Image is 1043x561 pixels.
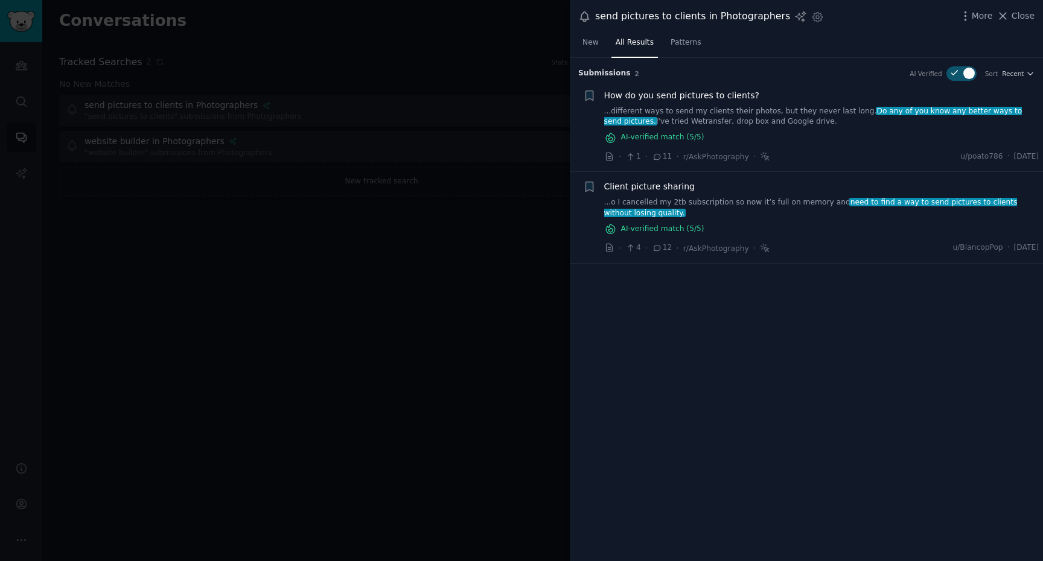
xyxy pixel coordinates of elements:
div: send pictures to clients in Photographers [595,9,790,24]
span: · [753,242,756,255]
span: 11 [652,151,672,162]
span: · [753,150,756,163]
button: Recent [1002,69,1035,78]
span: · [645,150,648,163]
button: More [959,10,993,22]
span: r/AskPhotography [683,244,749,253]
span: u/poato786 [960,151,1003,162]
div: Sort [985,69,998,78]
span: u/BlancopPop [952,242,1003,253]
span: need to find a way to send pictures to clients without losing quality. [604,198,1018,217]
span: r/AskPhotography [683,153,749,161]
span: · [645,242,648,255]
span: Recent [1002,69,1024,78]
span: 4 [625,242,640,253]
span: AI-verified match ( 5 /5) [621,224,704,235]
span: · [1007,151,1010,162]
span: All Results [616,37,654,48]
a: How do you send pictures to clients? [604,89,760,102]
span: · [619,150,621,163]
span: · [619,242,621,255]
span: · [1007,242,1010,253]
span: More [972,10,993,22]
a: ...different ways to send my clients their photos, but they never last long.Do any of you know an... [604,106,1039,127]
a: New [578,33,603,58]
span: 2 [635,70,639,77]
span: · [676,242,678,255]
button: Close [997,10,1035,22]
span: Submission s [578,68,631,79]
a: Client picture sharing [604,180,695,193]
span: 1 [625,151,640,162]
span: Patterns [671,37,701,48]
span: [DATE] [1014,151,1039,162]
span: Close [1012,10,1035,22]
span: · [676,150,678,163]
a: All Results [611,33,658,58]
span: AI-verified match ( 5 /5) [621,132,704,143]
a: ...o I cancelled my 2tb subscription so now it’s full on memory andneed to find a way to send pic... [604,197,1039,218]
span: [DATE] [1014,242,1039,253]
a: Patterns [666,33,705,58]
span: 12 [652,242,672,253]
div: AI Verified [910,69,942,78]
span: New [582,37,599,48]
